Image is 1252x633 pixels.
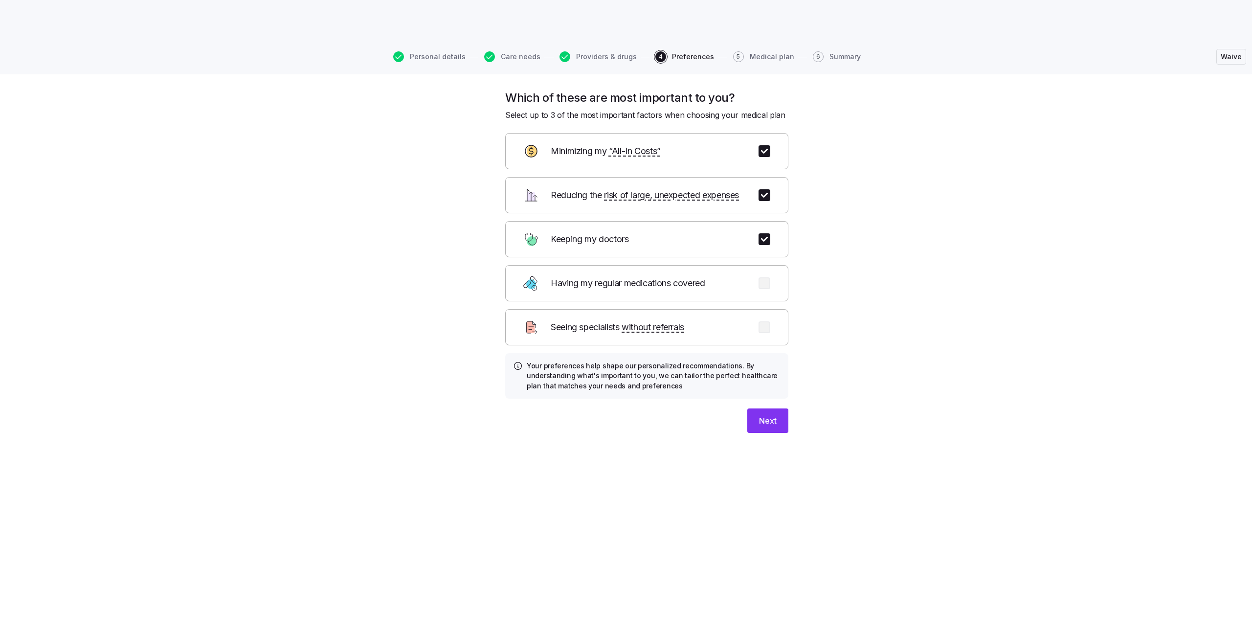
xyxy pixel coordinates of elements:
a: 4Preferences [653,51,714,62]
span: 5 [733,51,744,62]
span: Providers & drugs [576,53,637,60]
a: Personal details [391,51,466,62]
span: Next [759,415,777,427]
button: Providers & drugs [559,51,637,62]
h1: Which of these are most important to you? [505,90,788,105]
span: Reducing the [551,188,739,203]
span: Select up to 3 of the most important factors when choosing your medical plan [505,109,785,121]
a: Care needs [482,51,540,62]
span: Seeing specialists [551,320,684,335]
a: Providers & drugs [558,51,637,62]
span: Waive [1221,52,1242,62]
span: Minimizing my [551,144,661,158]
span: Having my regular medications covered [551,276,707,291]
span: Preferences [672,53,714,60]
span: “All-In Costs” [609,144,661,158]
button: 6Summary [813,51,861,62]
h4: Your preferences help shape our personalized recommendations. By understanding what's important t... [527,361,781,391]
span: Keeping my doctors [551,232,631,247]
button: Waive [1216,49,1246,65]
button: 5Medical plan [733,51,794,62]
button: 4Preferences [655,51,714,62]
button: Personal details [393,51,466,62]
span: 4 [655,51,666,62]
span: risk of large, unexpected expenses [604,188,739,203]
button: Care needs [484,51,540,62]
span: Medical plan [750,53,794,60]
button: Next [747,408,788,433]
span: without referrals [622,320,684,335]
span: Summary [829,53,861,60]
span: Care needs [501,53,540,60]
span: Personal details [410,53,466,60]
span: 6 [813,51,824,62]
